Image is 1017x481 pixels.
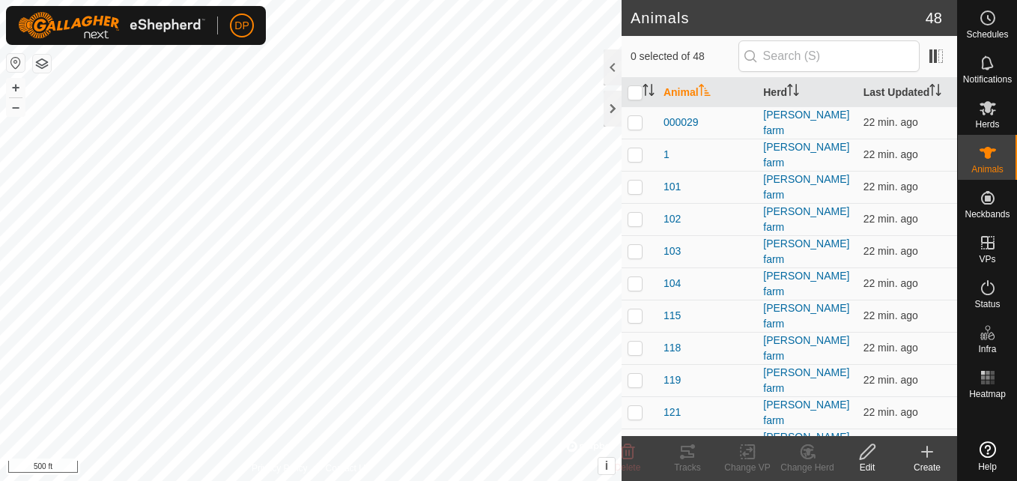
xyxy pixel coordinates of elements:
span: 101 [664,179,681,195]
span: Oct 11, 2025, 10:08 PM [863,181,918,193]
th: Animal [658,78,757,107]
div: Tracks [658,461,717,474]
input: Search (S) [738,40,920,72]
span: Infra [978,345,996,354]
span: VPs [979,255,995,264]
span: Herds [975,120,999,129]
button: – [7,98,25,116]
th: Last Updated [857,78,957,107]
th: Herd [757,78,857,107]
div: [PERSON_NAME] farm [763,365,851,396]
span: 118 [664,340,681,356]
h2: Animals [631,9,926,27]
span: Help [978,462,997,471]
button: Reset Map [7,54,25,72]
span: Oct 11, 2025, 10:08 PM [863,148,918,160]
span: Oct 11, 2025, 10:08 PM [863,116,918,128]
button: i [598,458,615,474]
span: Neckbands [965,210,1010,219]
div: Change VP [717,461,777,474]
div: [PERSON_NAME] farm [763,139,851,171]
span: DP [234,18,249,34]
span: Oct 11, 2025, 10:08 PM [863,245,918,257]
span: Status [974,300,1000,309]
span: Oct 11, 2025, 10:08 PM [863,213,918,225]
span: 119 [664,372,681,388]
span: 115 [664,308,681,324]
span: Animals [971,165,1004,174]
span: Oct 11, 2025, 10:08 PM [863,309,918,321]
span: Delete [615,462,641,473]
span: 000029 [664,115,699,130]
p-sorticon: Activate to sort [929,86,941,98]
div: [PERSON_NAME] farm [763,397,851,429]
button: Map Layers [33,55,51,73]
a: Privacy Policy [252,462,308,475]
img: Gallagher Logo [18,12,205,39]
a: Help [958,435,1017,477]
div: [PERSON_NAME] farm [763,300,851,332]
div: Edit [837,461,897,474]
span: Oct 11, 2025, 10:08 PM [863,406,918,418]
span: 104 [664,276,681,291]
div: [PERSON_NAME] farm [763,333,851,364]
div: Change Herd [777,461,837,474]
p-sorticon: Activate to sort [643,86,655,98]
span: Schedules [966,30,1008,39]
span: 1 [664,147,670,163]
p-sorticon: Activate to sort [787,86,799,98]
div: [PERSON_NAME] farm [763,204,851,235]
p-sorticon: Activate to sort [699,86,711,98]
div: [PERSON_NAME] farm [763,429,851,461]
span: 102 [664,211,681,227]
span: Oct 11, 2025, 10:08 PM [863,342,918,354]
div: [PERSON_NAME] farm [763,236,851,267]
div: Create [897,461,957,474]
span: i [605,459,608,472]
span: 103 [664,243,681,259]
span: Oct 11, 2025, 10:08 PM [863,374,918,386]
span: 48 [926,7,942,29]
button: + [7,79,25,97]
span: 121 [664,405,681,420]
div: [PERSON_NAME] farm [763,268,851,300]
span: 0 selected of 48 [631,49,738,64]
span: Notifications [963,75,1012,84]
div: [PERSON_NAME] farm [763,107,851,139]
span: Oct 11, 2025, 10:08 PM [863,277,918,289]
div: [PERSON_NAME] farm [763,172,851,203]
span: Heatmap [969,390,1006,399]
a: Contact Us [326,462,370,475]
